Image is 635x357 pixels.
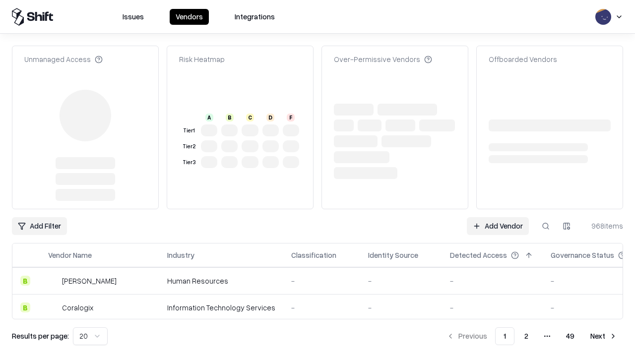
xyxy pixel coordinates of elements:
div: Identity Source [368,250,418,260]
div: - [450,276,535,286]
p: Results per page: [12,331,69,341]
div: A [205,114,213,121]
nav: pagination [441,327,623,345]
div: Offboarded Vendors [489,54,557,64]
div: - [368,302,434,313]
div: Information Technology Services [167,302,275,313]
div: - [450,302,535,313]
div: F [287,114,295,121]
div: B [20,276,30,286]
button: Next [584,327,623,345]
div: Unmanaged Access [24,54,103,64]
div: D [266,114,274,121]
div: Vendor Name [48,250,92,260]
a: Add Vendor [467,217,529,235]
button: Vendors [170,9,209,25]
button: 1 [495,327,514,345]
button: 49 [558,327,582,345]
div: Detected Access [450,250,507,260]
div: C [246,114,254,121]
div: Tier 2 [181,142,197,151]
div: B [226,114,234,121]
div: 968 items [583,221,623,231]
div: B [20,302,30,312]
div: Tier 1 [181,126,197,135]
div: Tier 3 [181,158,197,167]
div: Governance Status [551,250,614,260]
div: Classification [291,250,336,260]
div: Coralogix [62,302,93,313]
div: - [291,302,352,313]
div: [PERSON_NAME] [62,276,117,286]
div: Over-Permissive Vendors [334,54,432,64]
img: Deel [48,276,58,286]
img: Coralogix [48,302,58,312]
div: - [291,276,352,286]
button: Issues [117,9,150,25]
button: Integrations [229,9,281,25]
div: - [368,276,434,286]
div: Risk Heatmap [179,54,225,64]
div: Industry [167,250,194,260]
button: 2 [516,327,536,345]
div: Human Resources [167,276,275,286]
button: Add Filter [12,217,67,235]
